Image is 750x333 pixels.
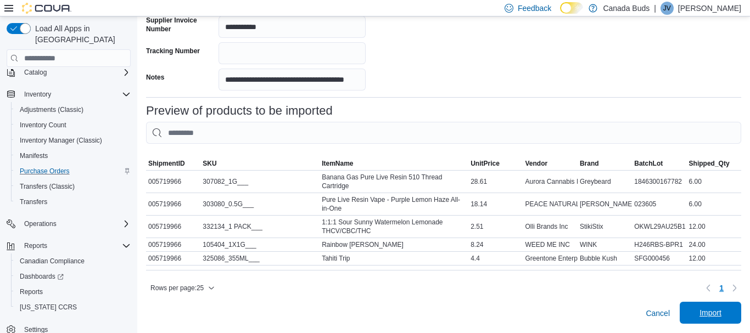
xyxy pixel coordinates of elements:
span: Feedback [518,3,551,14]
div: 105404_1X1G___ [200,238,320,251]
button: Inventory [2,87,135,102]
div: 1846300167782 [632,175,686,188]
p: [PERSON_NAME] [678,2,741,15]
a: Dashboards [11,269,135,284]
h3: Preview of products to be imported [146,104,333,117]
div: 24.00 [687,238,741,251]
span: Shipped_Qty [689,159,730,168]
span: Operations [24,219,57,228]
div: 005719966 [146,238,200,251]
a: Manifests [15,149,52,162]
button: Transfers [11,194,135,210]
button: ItemName [320,157,468,170]
span: ItemName [322,159,353,168]
button: Next page [728,281,741,295]
img: Cova [22,3,71,14]
span: Rows per page : 25 [150,284,204,292]
span: Inventory [20,88,131,101]
button: Import [680,302,741,324]
button: Rows per page:25 [146,281,219,295]
div: 005719966 [146,220,200,233]
a: Transfers (Classic) [15,180,79,193]
button: Reports [2,238,135,253]
div: H246RBS-BPR1 [632,238,686,251]
span: Transfers [20,197,47,206]
a: Transfers [15,195,52,208]
div: 307082_1G___ [200,175,320,188]
span: Canadian Compliance [15,255,131,268]
div: 332134_1 PACK___ [200,220,320,233]
a: Dashboards [15,270,68,283]
div: 12.00 [687,220,741,233]
a: Inventory Manager (Classic) [15,134,107,147]
span: Canadian Compliance [20,257,85,266]
span: Reports [20,239,131,252]
div: Bubble Kush [578,252,632,265]
a: Canadian Compliance [15,255,89,268]
div: OKWL29AU25B1 [632,220,686,233]
button: Inventory [20,88,55,101]
a: [US_STATE] CCRS [15,301,81,314]
button: Catalog [20,66,51,79]
div: 8.24 [468,238,523,251]
button: Previous page [702,281,715,295]
button: Inventory Count [11,117,135,133]
div: PEACE NATURALS PROJECT INC. [523,197,578,211]
div: 005719966 [146,252,200,265]
span: Manifests [20,151,48,160]
span: Operations [20,217,131,230]
p: | [654,2,656,15]
button: Canadian Compliance [11,253,135,269]
button: Transfers (Classic) [11,179,135,194]
span: Washington CCRS [15,301,131,314]
div: Olli Brands Inc [523,220,578,233]
span: Inventory Count [20,121,66,129]
button: Operations [20,217,61,230]
label: Tracking Number [146,47,200,55]
span: Inventory Manager (Classic) [20,136,102,145]
a: Purchase Orders [15,165,74,178]
span: Reports [20,287,43,296]
span: Catalog [20,66,131,79]
button: ShipmentID [146,157,200,170]
span: Adjustments (Classic) [20,105,83,114]
a: Inventory Count [15,118,71,132]
span: Brand [580,159,599,168]
div: Greentone Enterprises Inc. [523,252,578,265]
div: 4.4 [468,252,523,265]
div: 18.14 [468,197,523,211]
button: Reports [20,239,52,252]
button: SKU [200,157,320,170]
div: Tahiti Trip [320,252,468,265]
span: Transfers (Classic) [20,182,75,191]
span: [US_STATE] CCRS [20,303,77,312]
span: UnitPrice [471,159,500,168]
span: Load All Apps in [GEOGRAPHIC_DATA] [31,23,131,45]
span: Dashboards [15,270,131,283]
div: 325086_355ML___ [200,252,320,265]
span: Manifests [15,149,131,162]
div: 1:1:1 Sour Sunny Watermelon Lemonade THCV/CBC/THC [320,216,468,238]
button: Page 1 of 1 [715,279,728,297]
label: Notes [146,73,164,82]
div: Rainbow [PERSON_NAME] [320,238,468,251]
div: StikiStix [578,220,632,233]
span: Transfers (Classic) [15,180,131,193]
div: 6.00 [687,197,741,211]
span: Inventory Manager (Classic) [15,134,131,147]
input: Dark Mode [560,2,583,14]
button: Reports [11,284,135,300]
div: Jillian Vander Doelen [661,2,674,15]
button: Catalog [2,65,135,80]
button: Operations [2,216,135,232]
div: Pure Live Resin Vape - Purple Lemon Haze All-in-One [320,193,468,215]
span: BatchLot [634,159,663,168]
div: 303080_0.5G___ [200,197,320,211]
a: Reports [15,285,47,298]
button: [US_STATE] CCRS [11,300,135,315]
div: 023605 [632,197,686,211]
button: Inventory Manager (Classic) [11,133,135,148]
div: SFG000456 [632,252,686,265]
span: Dashboards [20,272,64,281]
